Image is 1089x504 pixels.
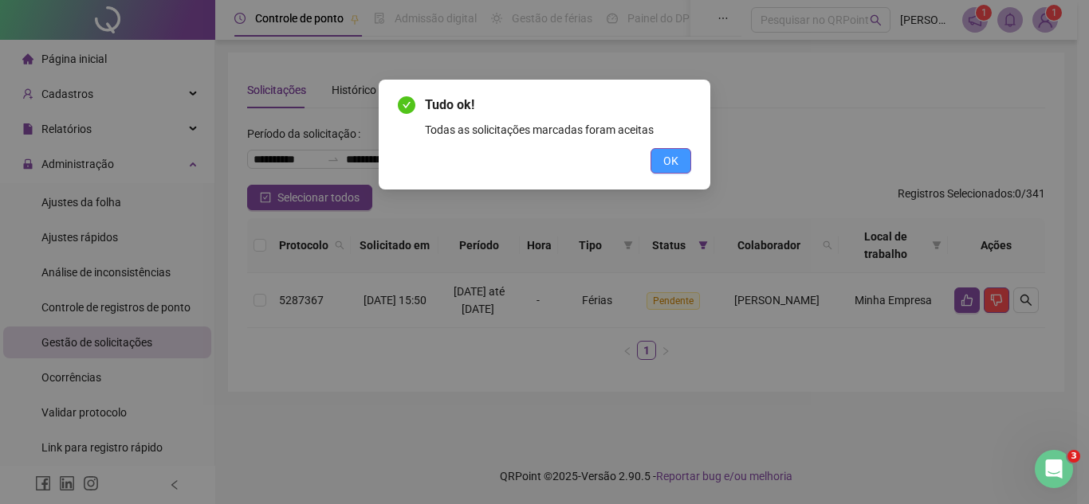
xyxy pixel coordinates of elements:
span: check-circle [398,96,415,114]
iframe: Intercom live chat [1035,450,1073,488]
div: Todas as solicitações marcadas foram aceitas [425,121,691,139]
span: 3 [1067,450,1080,463]
span: OK [663,152,678,170]
button: OK [651,148,691,174]
span: Tudo ok! [425,96,691,115]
